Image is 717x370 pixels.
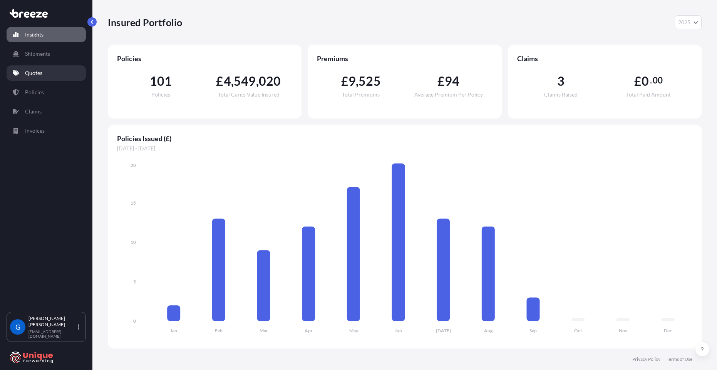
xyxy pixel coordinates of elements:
[664,328,672,333] tspan: Dec
[131,239,136,245] tspan: 10
[7,65,86,81] a: Quotes
[544,92,578,97] span: Claims Raised
[634,75,642,87] span: £
[216,75,223,87] span: £
[7,85,86,100] a: Policies
[133,279,136,285] tspan: 5
[256,75,259,87] span: ,
[650,77,652,83] span: .
[117,134,692,143] span: Policies Issued (£)
[348,75,356,87] span: 9
[259,75,281,87] span: 020
[215,328,223,333] tspan: Feb
[632,356,660,362] a: Privacy Policy
[131,162,136,168] tspan: 20
[358,75,381,87] span: 525
[224,75,231,87] span: 4
[436,328,451,333] tspan: [DATE]
[117,54,292,63] span: Policies
[395,328,402,333] tspan: Jun
[675,15,702,29] button: Year Selector
[15,323,20,331] span: G
[619,328,628,333] tspan: Nov
[626,92,671,97] span: Total Paid Amount
[574,328,582,333] tspan: Oct
[7,27,86,42] a: Insights
[437,75,445,87] span: £
[25,108,42,115] p: Claims
[117,145,692,152] span: [DATE] - [DATE]
[414,92,483,97] span: Average Premium Per Policy
[642,75,649,87] span: 0
[484,328,493,333] tspan: Aug
[678,18,690,26] span: 2025
[667,356,692,362] a: Terms of Use
[25,127,45,135] p: Invoices
[10,351,54,363] img: organization-logo
[25,50,50,58] p: Shipments
[517,54,692,63] span: Claims
[28,329,76,338] p: [EMAIL_ADDRESS][DOMAIN_NAME]
[133,318,136,324] tspan: 0
[305,328,313,333] tspan: Apr
[7,104,86,119] a: Claims
[131,200,136,206] tspan: 15
[7,46,86,62] a: Shipments
[557,75,565,87] span: 3
[349,328,358,333] tspan: May
[151,92,170,97] span: Policies
[234,75,256,87] span: 549
[25,69,42,77] p: Quotes
[25,31,44,38] p: Insights
[108,16,182,28] p: Insured Portfolio
[317,54,492,63] span: Premiums
[260,328,268,333] tspan: Mar
[28,315,76,328] p: [PERSON_NAME] [PERSON_NAME]
[25,88,44,96] p: Policies
[445,75,459,87] span: 94
[218,92,280,97] span: Total Cargo Value Insured
[356,75,358,87] span: ,
[342,92,380,97] span: Total Premiums
[231,75,234,87] span: ,
[150,75,172,87] span: 101
[341,75,348,87] span: £
[529,328,537,333] tspan: Sep
[170,328,177,333] tspan: Jan
[7,123,86,138] a: Invoices
[653,77,663,83] span: 00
